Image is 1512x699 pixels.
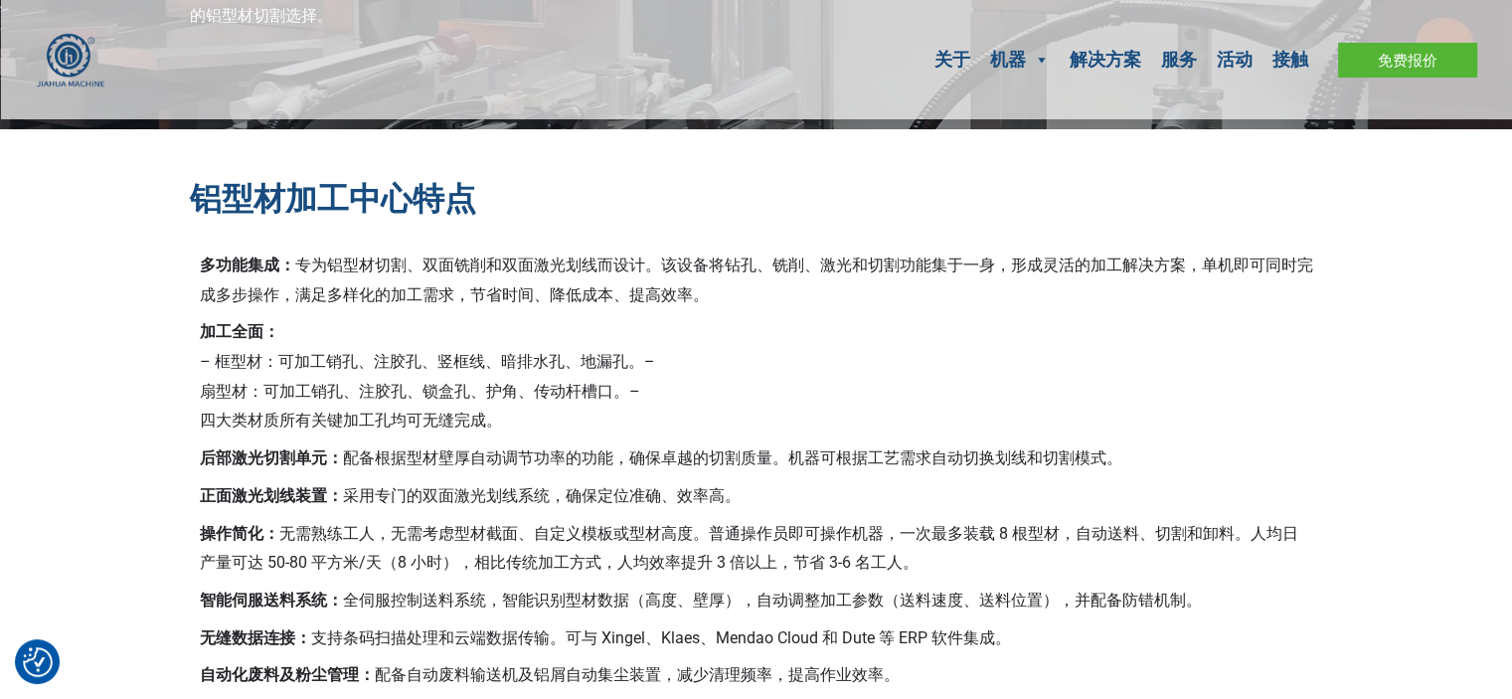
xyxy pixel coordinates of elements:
[1378,51,1437,70] font: 免费报价
[200,256,295,274] font: 多功能集成：
[200,411,502,430] font: 四大类材质所有关键加工孔均可无缝完成。
[200,486,343,505] font: 正面激光划线装置：
[200,524,1298,573] font: 无需熟练工人，无需考虑型材截面、自定义模板或型材高度。普通操作员即可操作机器，一次最多装载 8 根型材，自动送料、切割和卸料。人均日产量可达 50-80 平方米/天（8 小时），相比传统加工方式...
[200,448,343,467] font: 后部激光切割单元：
[200,591,343,610] font: 智能伺服送料系统：
[343,591,1202,610] font: 全伺服控制送料系统，智能识别型材数据（高度、壁厚），自动调整加工参数（送料速度、送料位置），并配备防错机制。
[36,33,106,87] img: JH 铝门窗加工机械
[200,352,655,371] font: – 框型材：可加工销孔、注胶孔、竖框线、暗排水孔、地漏孔。–
[200,628,311,647] font: 无缝数据连接：
[200,256,1313,304] font: 专为铝型材切割、双面铣削和双面激光划线而设计。该设备将钻孔、铣削、激光和切割功能集于一身，形成灵活的加工解决方案，单机即可同时完成多步操作，满足多样化的加工需求，节省时间、降低成本、提高效率。
[343,448,1122,467] font: 配备根据型材壁厚自动调节功率的功能，确保卓越的切割质量。机器可根据工艺需求自动切换划线和切割模式。
[23,647,53,677] img: 重新访问同意按钮
[1272,49,1308,70] font: 接触
[200,524,279,543] font: 操作简化：
[23,647,53,677] button: 同意偏好
[934,49,970,70] font: 关于
[1070,49,1141,70] font: 解决方案
[200,382,640,401] font: 扇型材：可加工销孔、注胶孔、锁盒孔、护角、传动杆槽口。–
[375,665,900,684] font: 配备自动废料输送机及铝屑自动集尘装置，减少清理频率，提高作业效率。
[1161,49,1197,70] font: 服务
[1338,43,1477,78] a: 免费报价
[311,628,1011,647] font: 支持条码扫描处理和云端数据传输。可与 Xingel、Klaes、Mendao Cloud 和 Dute 等 ERP 软件集成。
[1217,49,1253,70] font: 活动
[190,180,476,218] font: 铝型材加工中心特点
[343,486,741,505] font: 采用专门的双面激光划线系统，确保定位准确、效率高。
[200,665,375,684] font: 自动化废料及粉尘管理：
[990,49,1026,70] font: 机器
[200,322,279,341] font: 加工全面：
